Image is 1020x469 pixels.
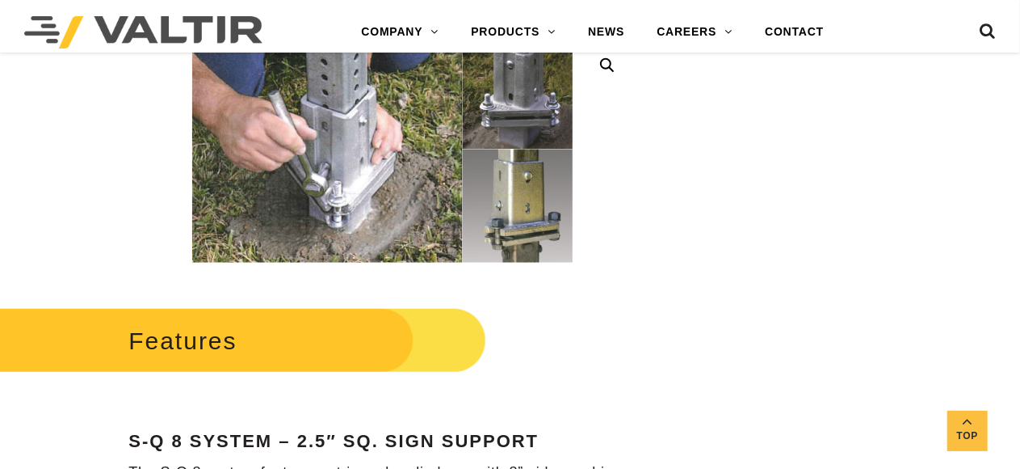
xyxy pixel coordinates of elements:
a: CAREERS [640,16,749,49]
strong: S-Q 8 System – 2.5″ Sq. Sign Support [128,431,539,451]
a: PRODUCTS [455,16,572,49]
img: Valtir [24,16,262,49]
a: COMPANY [345,16,455,49]
a: NEWS [572,16,640,49]
a: Top [947,411,988,451]
span: Top [947,427,988,446]
a: CONTACT [749,16,840,49]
